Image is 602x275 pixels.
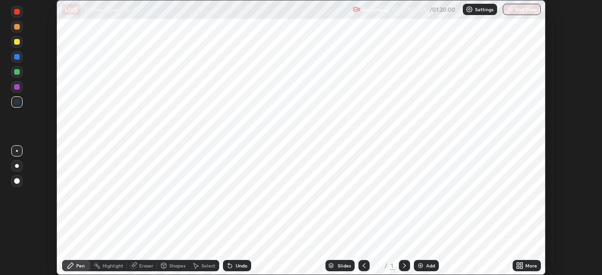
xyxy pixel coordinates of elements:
[475,7,493,12] p: Settings
[385,263,388,268] div: /
[525,263,537,268] div: More
[103,263,123,268] div: Highlight
[169,263,185,268] div: Shapes
[76,263,85,268] div: Pen
[236,263,247,268] div: Undo
[201,263,215,268] div: Select
[417,262,424,269] img: add-slide-button
[353,6,360,13] img: recording.375f2c34.svg
[84,6,140,13] p: Thermodynamics -05
[506,6,514,13] img: end-class-cross
[426,263,435,268] div: Add
[338,263,351,268] div: Slides
[139,263,153,268] div: Eraser
[389,261,395,270] div: 1
[373,263,383,268] div: 1
[503,4,541,15] button: End Class
[65,6,78,13] p: LIVE
[466,6,473,13] img: class-settings-icons
[362,6,388,13] p: Recording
